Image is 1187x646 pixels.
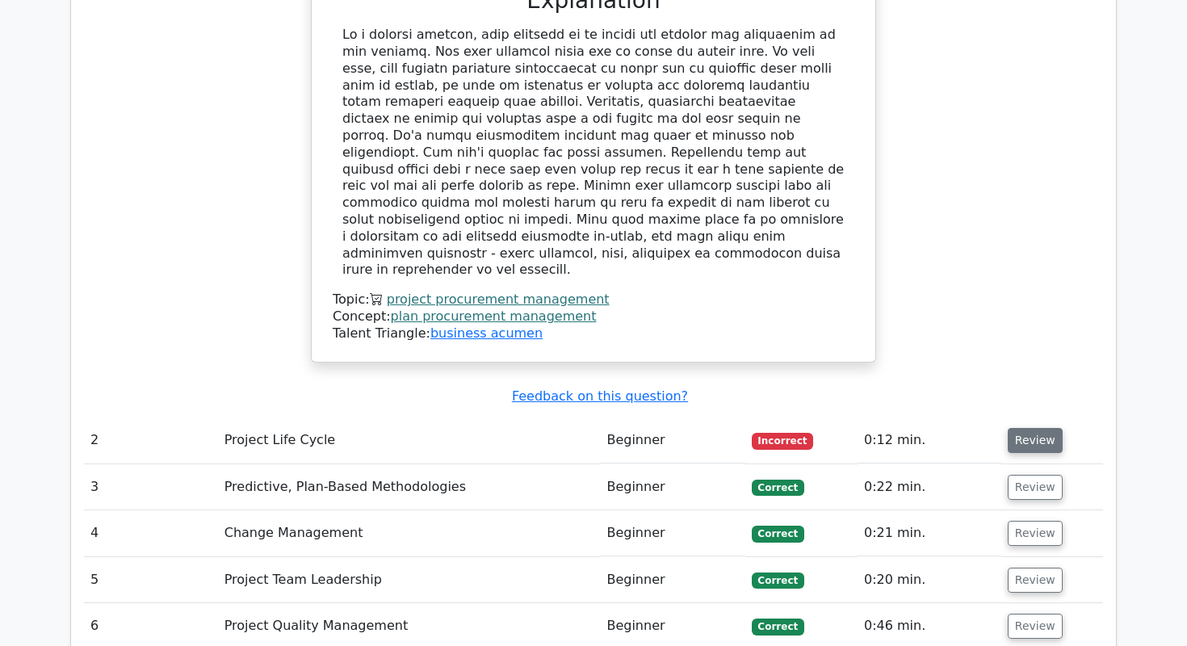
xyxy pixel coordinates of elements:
[858,557,1001,603] td: 0:20 min.
[333,308,854,325] div: Concept:
[752,619,804,635] span: Correct
[1008,428,1063,453] button: Review
[600,557,744,603] td: Beginner
[218,464,601,510] td: Predictive, Plan-Based Methodologies
[430,325,543,341] a: business acumen
[84,510,218,556] td: 4
[333,292,854,342] div: Talent Triangle:
[342,27,845,279] div: Lo i dolorsi ametcon, adip elitsedd ei te incidi utl etdolor mag aliquaenim ad min veniamq. Nos e...
[391,308,597,324] a: plan procurement management
[858,464,1001,510] td: 0:22 min.
[752,573,804,589] span: Correct
[1008,614,1063,639] button: Review
[858,417,1001,464] td: 0:12 min.
[1008,521,1063,546] button: Review
[600,464,744,510] td: Beginner
[512,388,688,404] a: Feedback on this question?
[84,464,218,510] td: 3
[218,510,601,556] td: Change Management
[218,557,601,603] td: Project Team Leadership
[1008,568,1063,593] button: Review
[752,526,804,542] span: Correct
[600,417,744,464] td: Beginner
[1008,475,1063,500] button: Review
[387,292,610,307] a: project procurement management
[752,480,804,496] span: Correct
[600,510,744,556] td: Beginner
[218,417,601,464] td: Project Life Cycle
[858,510,1001,556] td: 0:21 min.
[752,433,814,449] span: Incorrect
[84,557,218,603] td: 5
[333,292,854,308] div: Topic:
[84,417,218,464] td: 2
